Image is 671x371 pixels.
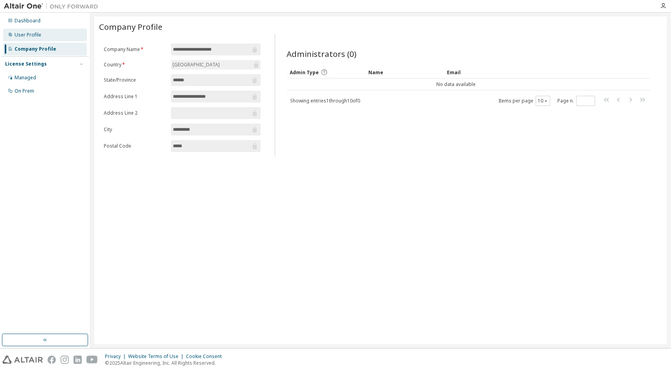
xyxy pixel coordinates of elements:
[105,353,128,360] div: Privacy
[15,75,36,81] div: Managed
[104,62,166,68] label: Country
[99,21,162,32] span: Company Profile
[369,66,441,79] div: Name
[538,98,548,104] button: 10
[104,46,166,53] label: Company Name
[287,79,626,90] td: No data available
[61,356,69,364] img: instagram.svg
[4,2,102,10] img: Altair One
[104,77,166,83] label: State/Province
[15,88,34,94] div: On Prem
[171,60,260,69] div: [GEOGRAPHIC_DATA]
[557,96,595,106] span: Page n.
[171,60,221,69] div: [GEOGRAPHIC_DATA]
[447,66,520,79] div: Email
[105,360,226,366] p: © 2025 Altair Engineering, Inc. All Rights Reserved.
[290,69,319,76] span: Admin Type
[104,143,166,149] label: Postal Code
[86,356,98,364] img: youtube.svg
[104,93,166,100] label: Address Line 1
[287,48,357,59] span: Administrators (0)
[5,61,47,67] div: License Settings
[104,110,166,116] label: Address Line 2
[15,46,56,52] div: Company Profile
[48,356,56,364] img: facebook.svg
[128,353,186,360] div: Website Terms of Use
[2,356,43,364] img: altair_logo.svg
[74,356,82,364] img: linkedin.svg
[15,32,41,38] div: User Profile
[186,353,226,360] div: Cookie Consent
[498,96,550,106] span: Items per page
[15,18,40,24] div: Dashboard
[290,97,360,104] span: Showing entries 1 through 10 of 0
[104,126,166,133] label: City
